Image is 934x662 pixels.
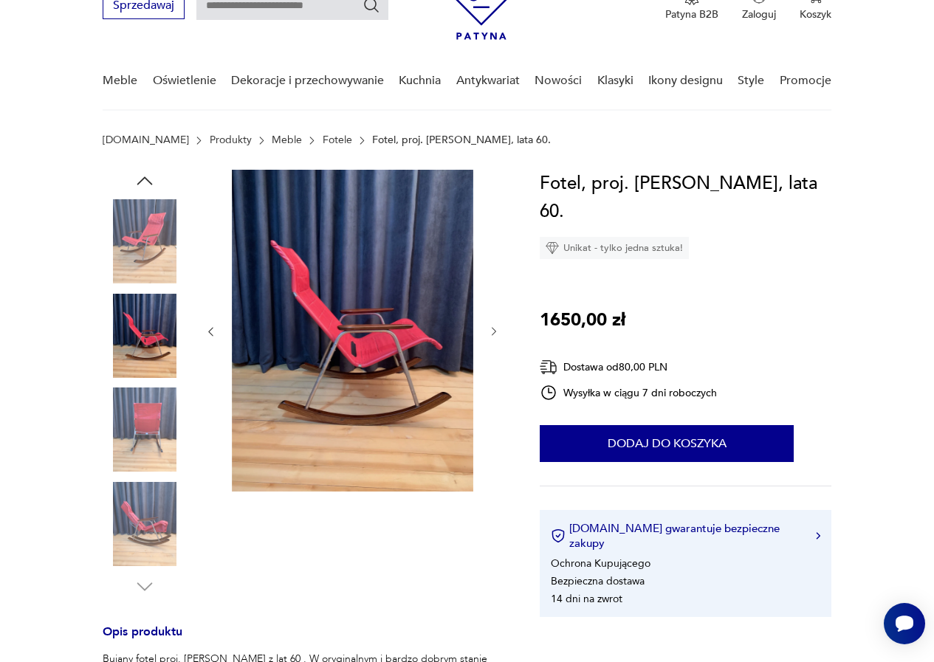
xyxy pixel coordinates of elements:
img: Zdjęcie produktu Fotel, proj. Takeshi Nii, lata 60. [232,170,473,492]
a: Oświetlenie [153,52,216,109]
img: Ikona dostawy [540,358,557,376]
button: Dodaj do koszyka [540,425,794,462]
img: Zdjęcie produktu Fotel, proj. Takeshi Nii, lata 60. [103,294,187,378]
a: Dekoracje i przechowywanie [231,52,384,109]
button: [DOMAIN_NAME] gwarantuje bezpieczne zakupy [551,521,820,551]
a: Sprzedawaj [103,1,185,12]
a: Produkty [210,134,252,146]
a: Fotele [323,134,352,146]
p: Zaloguj [742,7,776,21]
a: Style [738,52,764,109]
p: Koszyk [800,7,831,21]
p: 1650,00 zł [540,306,625,334]
img: Zdjęcie produktu Fotel, proj. Takeshi Nii, lata 60. [103,387,187,472]
li: Bezpieczna dostawa [551,574,645,588]
a: Ikony designu [648,52,723,109]
img: Zdjęcie produktu Fotel, proj. Takeshi Nii, lata 60. [103,482,187,566]
p: Patyna B2B [665,7,718,21]
iframe: Smartsupp widget button [884,603,925,644]
img: Zdjęcie produktu Fotel, proj. Takeshi Nii, lata 60. [103,199,187,283]
h3: Opis produktu [103,627,504,652]
img: Ikona strzałki w prawo [816,532,820,539]
a: [DOMAIN_NAME] [103,134,189,146]
h1: Fotel, proj. [PERSON_NAME], lata 60. [540,170,831,226]
img: Ikona diamentu [546,241,559,255]
p: Fotel, proj. [PERSON_NAME], lata 60. [372,134,551,146]
a: Meble [103,52,137,109]
li: Ochrona Kupującego [551,556,650,570]
li: 14 dni na zwrot [551,592,622,606]
a: Nowości [535,52,582,109]
div: Dostawa od 80,00 PLN [540,358,717,376]
div: Wysyłka w ciągu 7 dni roboczych [540,384,717,401]
img: Ikona certyfikatu [551,528,566,543]
a: Kuchnia [399,52,441,109]
a: Klasyki [597,52,633,109]
a: Meble [272,134,302,146]
a: Antykwariat [456,52,520,109]
div: Unikat - tylko jedna sztuka! [540,237,689,259]
a: Promocje [780,52,831,109]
